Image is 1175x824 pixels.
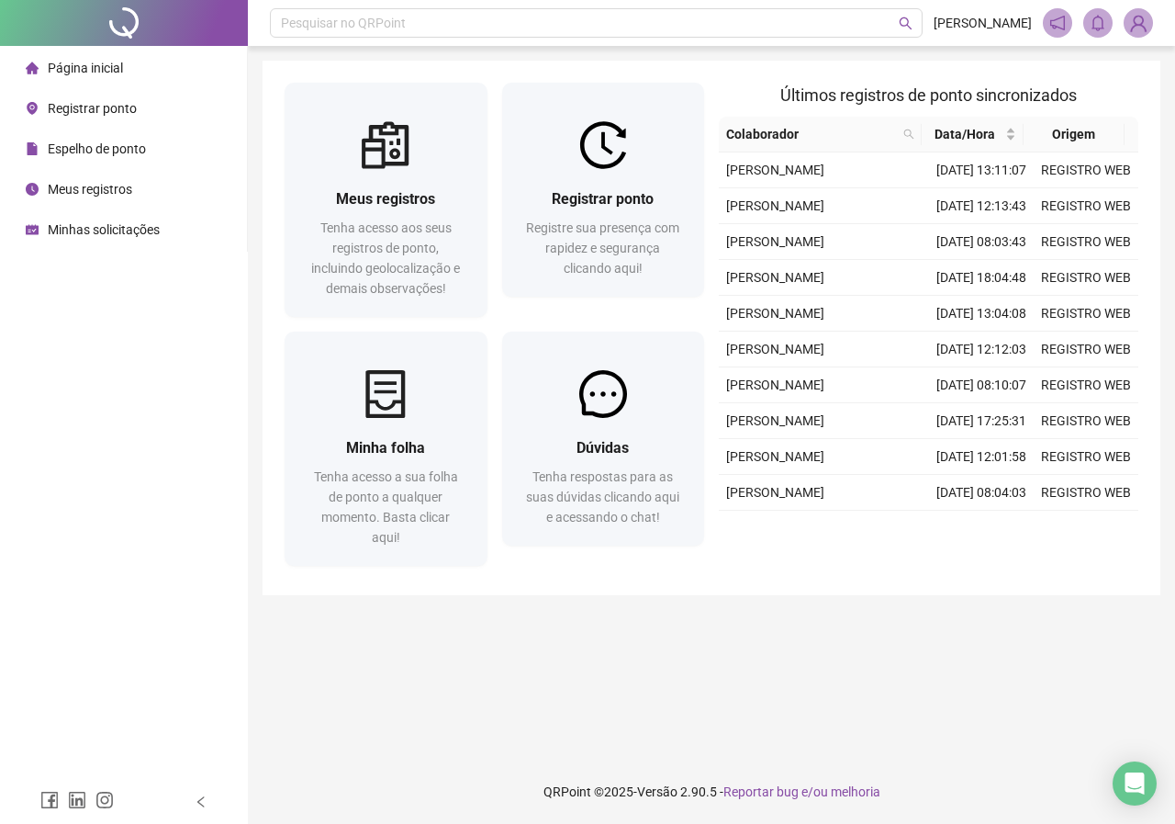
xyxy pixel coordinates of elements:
td: [DATE] 13:04:08 [929,296,1034,332]
td: [DATE] 13:11:07 [929,152,1034,188]
span: Versão [637,784,677,799]
td: [DATE] 17:25:31 [929,403,1034,439]
td: REGISTRO WEB [1034,188,1138,224]
td: REGISTRO WEB [1034,296,1138,332]
span: [PERSON_NAME] [726,342,824,356]
span: instagram [95,791,114,809]
th: Data/Hora [922,117,1024,152]
span: [PERSON_NAME] [726,270,824,285]
td: [DATE] 08:10:07 [929,367,1034,403]
span: Minhas solicitações [48,222,160,237]
span: left [195,796,207,808]
span: Registre sua presença com rapidez e segurança clicando aqui! [526,220,679,276]
span: Meus registros [336,190,435,208]
td: [DATE] 12:01:58 [929,439,1034,475]
span: Últimos registros de ponto sincronizados [780,85,1077,105]
span: Espelho de ponto [48,141,146,156]
td: [DATE] 12:12:03 [929,332,1034,367]
td: REGISTRO WEB [1034,152,1138,188]
td: REGISTRO WEB [1034,439,1138,475]
td: REGISTRO WEB [1034,367,1138,403]
span: search [903,129,914,140]
footer: QRPoint © 2025 - 2.90.5 - [248,760,1175,824]
a: DúvidasTenha respostas para as suas dúvidas clicando aqui e acessando o chat! [502,332,705,546]
span: file [26,142,39,155]
span: bell [1090,15,1106,31]
span: Tenha acesso aos seus registros de ponto, incluindo geolocalização e demais observações! [311,220,460,296]
span: Reportar bug e/ou melhoria [723,784,880,799]
span: search [899,17,912,30]
td: REGISTRO WEB [1034,475,1138,511]
span: [PERSON_NAME] [726,378,824,392]
a: Registrar pontoRegistre sua presença com rapidez e segurança clicando aqui! [502,83,705,297]
span: Página inicial [48,61,123,75]
span: [PERSON_NAME] [726,163,824,177]
td: [DATE] 12:13:43 [929,188,1034,224]
span: [PERSON_NAME] [934,13,1032,33]
td: REGISTRO WEB [1034,403,1138,439]
span: Minha folha [346,439,425,457]
span: Tenha acesso a sua folha de ponto a qualquer momento. Basta clicar aqui! [314,469,458,545]
td: REGISTRO WEB [1034,511,1138,547]
span: Dúvidas [576,439,629,457]
td: [DATE] 18:15:49 [929,511,1034,547]
span: [PERSON_NAME] [726,485,824,500]
span: facebook [40,791,59,809]
span: Registrar ponto [552,190,654,208]
div: Open Intercom Messenger [1113,762,1157,806]
td: REGISTRO WEB [1034,224,1138,260]
td: [DATE] 08:03:43 [929,224,1034,260]
span: Registrar ponto [48,101,137,116]
a: Minha folhaTenha acesso a sua folha de ponto a qualquer momento. Basta clicar aqui! [285,332,487,566]
span: linkedin [68,791,86,809]
span: [PERSON_NAME] [726,449,824,464]
span: Colaborador [726,124,896,144]
td: REGISTRO WEB [1034,332,1138,367]
span: [PERSON_NAME] [726,306,824,321]
span: Tenha respostas para as suas dúvidas clicando aqui e acessando o chat! [526,469,679,525]
a: Meus registrosTenha acesso aos seus registros de ponto, incluindo geolocalização e demais observa... [285,83,487,317]
span: [PERSON_NAME] [726,413,824,428]
th: Origem [1024,117,1125,152]
span: Meus registros [48,182,132,197]
span: Data/Hora [929,124,1002,144]
span: schedule [26,223,39,236]
img: 89981 [1125,9,1152,37]
span: [PERSON_NAME] [726,198,824,213]
span: home [26,62,39,74]
td: [DATE] 08:04:03 [929,475,1034,511]
td: [DATE] 18:04:48 [929,260,1034,296]
span: notification [1049,15,1066,31]
span: search [900,120,918,148]
span: [PERSON_NAME] [726,234,824,249]
td: REGISTRO WEB [1034,260,1138,296]
span: environment [26,102,39,115]
span: clock-circle [26,183,39,196]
